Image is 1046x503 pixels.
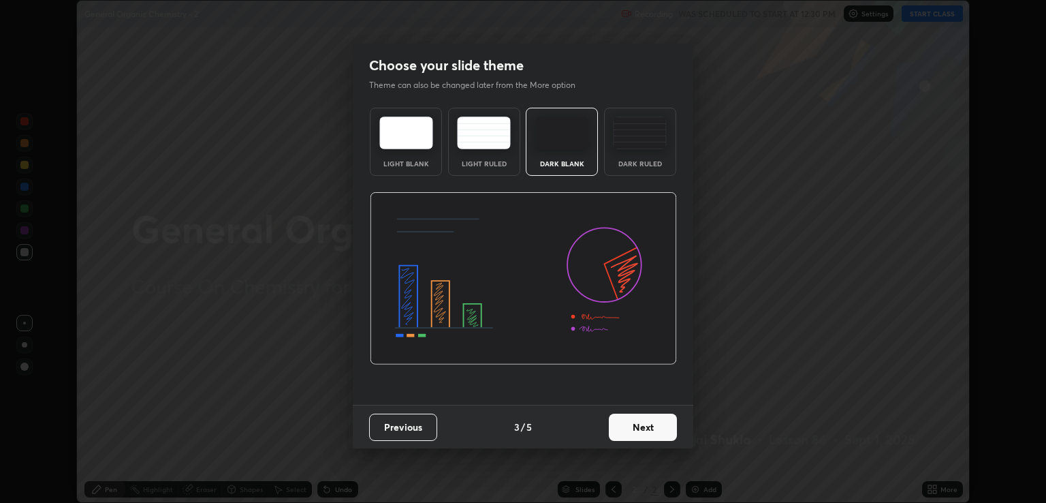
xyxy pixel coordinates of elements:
[457,160,511,167] div: Light Ruled
[613,117,667,149] img: darkRuledTheme.de295e13.svg
[369,79,590,91] p: Theme can also be changed later from the More option
[526,420,532,434] h4: 5
[609,414,677,441] button: Next
[535,160,589,167] div: Dark Blank
[369,414,437,441] button: Previous
[370,192,677,365] img: darkThemeBanner.d06ce4a2.svg
[613,160,667,167] div: Dark Ruled
[521,420,525,434] h4: /
[379,117,433,149] img: lightTheme.e5ed3b09.svg
[535,117,589,149] img: darkTheme.f0cc69e5.svg
[514,420,520,434] h4: 3
[379,160,433,167] div: Light Blank
[369,57,524,74] h2: Choose your slide theme
[457,117,511,149] img: lightRuledTheme.5fabf969.svg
